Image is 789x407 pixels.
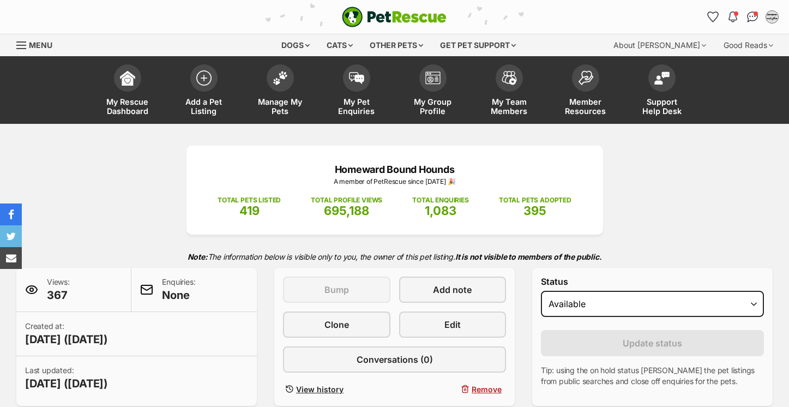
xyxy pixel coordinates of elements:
strong: Note: [188,252,208,261]
p: TOTAL PETS LISTED [218,195,281,205]
p: Tip: using the on hold status [PERSON_NAME] the pet listings from public searches and close off e... [541,365,764,387]
a: Add a Pet Listing [166,59,242,124]
p: Last updated: [25,365,108,391]
span: View history [296,384,344,395]
p: Created at: [25,321,108,347]
a: My Pet Enquiries [318,59,395,124]
div: About [PERSON_NAME] [606,34,714,56]
p: Enquiries: [162,277,195,303]
img: chat-41dd97257d64d25036548639549fe6c8038ab92f7586957e7f3b1b290dea8141.svg [747,11,758,22]
a: Conversations [744,8,761,26]
span: Remove [472,384,502,395]
span: [DATE] ([DATE]) [25,376,108,391]
a: My Rescue Dashboard [89,59,166,124]
p: TOTAL PROFILE VIEWS [311,195,382,205]
img: add-pet-listing-icon-0afa8454b4691262ce3f59096e99ab1cd57d4a30225e0717b998d2c9b9846f56.svg [196,70,212,86]
span: My Rescue Dashboard [103,97,152,116]
span: Manage My Pets [256,97,305,116]
span: 395 [523,203,546,218]
a: My Group Profile [395,59,471,124]
img: manage-my-pets-icon-02211641906a0b7f246fdf0571729dbe1e7629f14944591b6c1af311fb30b64b.svg [273,71,288,85]
span: Menu [29,40,52,50]
div: Cats [319,34,360,56]
button: Remove [399,381,507,397]
a: View history [283,381,390,397]
img: pet-enquiries-icon-7e3ad2cf08bfb03b45e93fb7055b45f3efa6380592205ae92323e6603595dc1f.svg [349,72,364,84]
img: member-resources-icon-8e73f808a243e03378d46382f2149f9095a855e16c252ad45f914b54edf8863c.svg [578,70,593,85]
img: logo-e224e6f780fb5917bec1dbf3a21bbac754714ae5b6737aabdf751b685950b380.svg [342,7,447,27]
div: Other pets [362,34,431,56]
a: Conversations (0) [283,346,506,373]
button: Notifications [724,8,742,26]
span: Conversations (0) [357,353,433,366]
span: 695,188 [324,203,369,218]
a: Add note [399,277,507,303]
span: My Pet Enquiries [332,97,381,116]
span: 419 [239,203,260,218]
span: Member Resources [561,97,610,116]
button: Bump [283,277,390,303]
img: dashboard-icon-eb2f2d2d3e046f16d808141f083e7271f6b2e854fb5c12c21221c1fb7104beca.svg [120,70,135,86]
span: 1,083 [425,203,456,218]
div: Get pet support [432,34,523,56]
a: PetRescue [342,7,447,27]
a: My Team Members [471,59,547,124]
img: Jasmin profile pic [767,11,778,22]
span: My Group Profile [408,97,457,116]
div: Good Reads [716,34,781,56]
span: My Team Members [485,97,534,116]
div: Dogs [274,34,317,56]
span: Add a Pet Listing [179,97,228,116]
span: [DATE] ([DATE]) [25,332,108,347]
span: Support Help Desk [637,97,686,116]
img: notifications-46538b983faf8c2785f20acdc204bb7945ddae34d4c08c2a6579f10ce5e182be.svg [728,11,737,22]
p: TOTAL PETS ADOPTED [499,195,571,205]
p: TOTAL ENQUIRIES [412,195,468,205]
a: Favourites [704,8,722,26]
button: My account [763,8,781,26]
img: group-profile-icon-3fa3cf56718a62981997c0bc7e787c4b2cf8bcc04b72c1350f741eb67cf2f40e.svg [425,71,441,85]
img: team-members-icon-5396bd8760b3fe7c0b43da4ab00e1e3bb1a5d9ba89233759b79545d2d3fc5d0d.svg [502,71,517,85]
p: Homeward Bound Hounds [203,162,587,177]
span: 367 [47,288,70,303]
a: Support Help Desk [624,59,700,124]
span: Update status [623,337,682,350]
label: Status [541,277,764,286]
span: Edit [444,318,461,331]
p: Views: [47,277,70,303]
a: Member Resources [547,59,624,124]
span: None [162,288,195,303]
a: Clone [283,312,390,338]
button: Update status [541,330,764,356]
span: Add note [433,283,472,296]
strong: It is not visible to members of the public. [455,252,602,261]
span: Clone [324,318,349,331]
p: The information below is visible only to you, the owner of this pet listing. [16,246,773,268]
a: Edit [399,312,507,338]
a: Menu [16,34,60,54]
span: Bump [324,283,349,296]
ul: Account quick links [704,8,781,26]
img: help-desk-icon-fdf02630f3aa405de69fd3d07c3f3aa587a6932b1a1747fa1d2bba05be0121f9.svg [654,71,670,85]
a: Manage My Pets [242,59,318,124]
p: A member of PetRescue since [DATE] 🎉 [203,177,587,187]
